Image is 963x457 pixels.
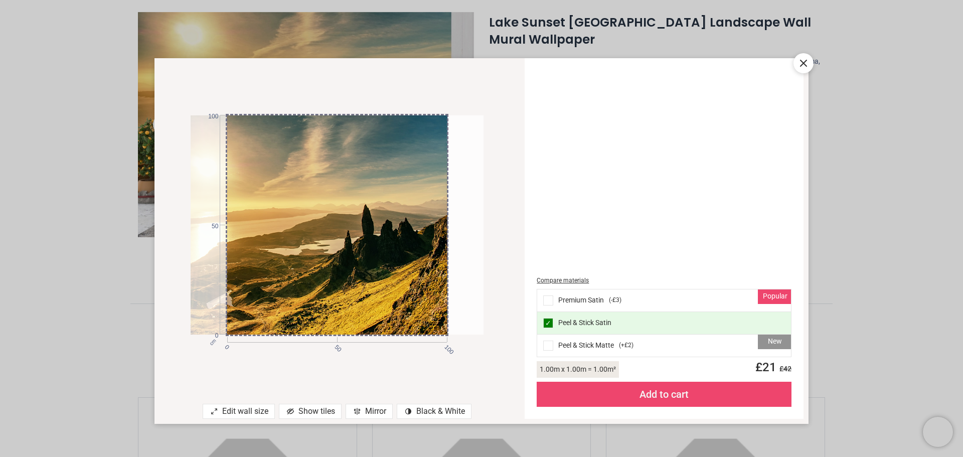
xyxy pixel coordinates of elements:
[537,312,791,335] div: Peel & Stick Satin
[537,361,619,378] div: 1.00 m x 1.00 m = 1.00 m²
[749,360,791,374] span: £ 21
[209,338,217,346] span: cm
[776,365,791,373] span: £ 42
[537,289,791,312] div: Premium Satin
[537,382,791,407] div: Add to cart
[619,341,633,350] span: ( +£2 )
[758,289,791,304] div: Popular
[609,296,621,304] span: ( -£3 )
[442,343,449,350] span: 100
[923,417,953,447] iframe: Brevo live chat
[397,404,471,419] div: Black & White
[346,404,393,419] div: Mirror
[333,343,339,350] span: 50
[199,222,218,231] span: 50
[537,276,791,285] div: Compare materials
[545,320,551,327] span: ✓
[223,343,229,350] span: 0
[537,335,791,357] div: Peel & Stick Matte
[758,335,791,350] div: New
[279,404,342,419] div: Show tiles
[199,332,218,340] span: 0
[203,404,275,419] div: Edit wall size
[199,112,218,121] span: 100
